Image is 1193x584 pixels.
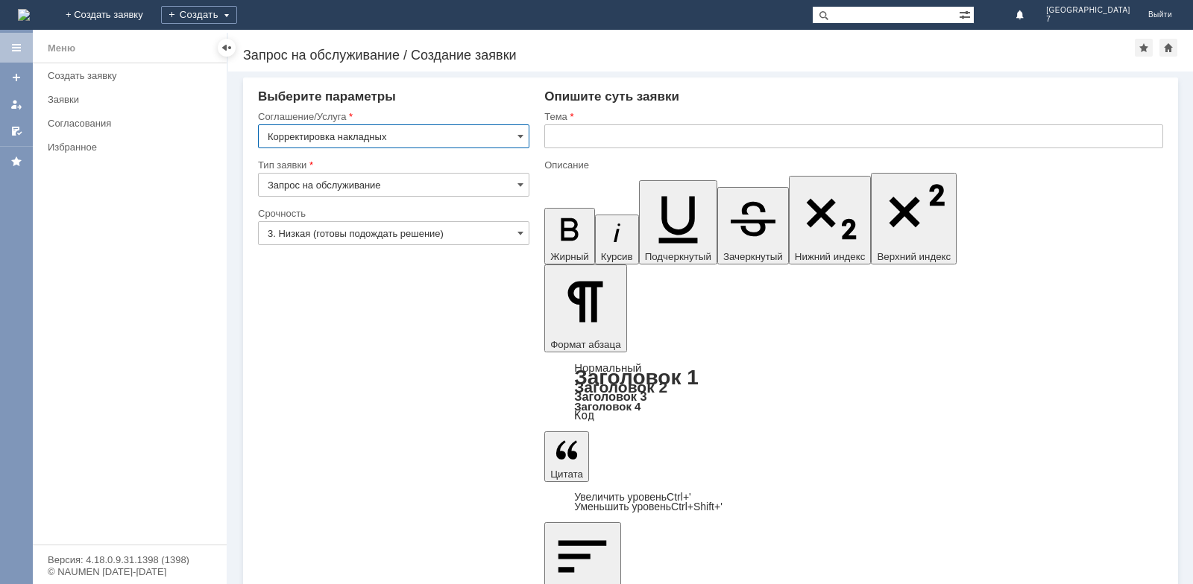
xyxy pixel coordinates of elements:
button: Курсив [595,215,639,264]
span: Жирный [550,251,589,262]
span: Выберите параметры [258,89,396,104]
button: Жирный [544,208,595,264]
span: Курсив [601,251,633,262]
div: Создать заявку [48,70,218,81]
div: Создать [161,6,237,24]
span: Ctrl+' [667,491,691,503]
a: Код [574,409,594,422]
div: Описание [544,160,1160,170]
div: Тема [544,112,1160,121]
button: Верхний индекс [871,173,957,264]
span: [GEOGRAPHIC_DATA] [1046,6,1130,15]
a: Нормальный [574,361,641,374]
a: Decrease [574,501,723,512]
div: Скрыть меню [218,39,236,57]
a: Мои согласования [4,119,28,143]
div: Добавить в избранное [1135,39,1153,57]
div: Избранное [48,142,201,153]
span: Верхний индекс [877,251,951,262]
span: Цитата [550,469,583,480]
span: Зачеркнутый [723,251,783,262]
div: Согласования [48,118,218,129]
a: Заголовок 2 [574,378,667,396]
a: Заголовок 4 [574,400,640,413]
a: Перейти на домашнюю страницу [18,9,30,21]
div: Соглашение/Услуга [258,112,526,121]
div: Формат абзаца [544,363,1163,421]
a: Заголовок 3 [574,390,646,403]
span: Формат абзаца [550,339,620,350]
div: Цитата [544,492,1163,512]
span: Расширенный поиск [959,7,974,21]
div: Заявки [48,94,218,105]
div: Сделать домашней страницей [1159,39,1177,57]
span: Подчеркнутый [645,251,711,262]
a: Мои заявки [4,92,28,116]
span: Опишите суть заявки [544,89,679,104]
div: Меню [48,39,75,57]
div: Тип заявки [258,160,526,170]
span: Нижний индекс [795,251,866,262]
a: Increase [574,491,691,503]
button: Цитата [544,431,589,482]
a: Заголовок 1 [574,366,699,389]
a: Согласования [42,112,224,135]
button: Зачеркнутый [717,187,789,264]
button: Подчеркнутый [639,180,717,264]
div: Версия: 4.18.0.9.31.1398 (1398) [48,555,212,565]
a: Заявки [42,88,224,111]
a: Создать заявку [4,66,28,89]
button: Формат абзаца [544,264,626,352]
button: Нижний индекс [789,176,872,264]
div: © NAUMEN [DATE]-[DATE] [48,567,212,577]
span: Ctrl+Shift+' [671,501,723,512]
a: Создать заявку [42,64,224,87]
span: 7 [1046,15,1130,24]
div: Срочность [258,209,526,218]
img: logo [18,9,30,21]
div: Запрос на обслуживание / Создание заявки [243,48,1135,63]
